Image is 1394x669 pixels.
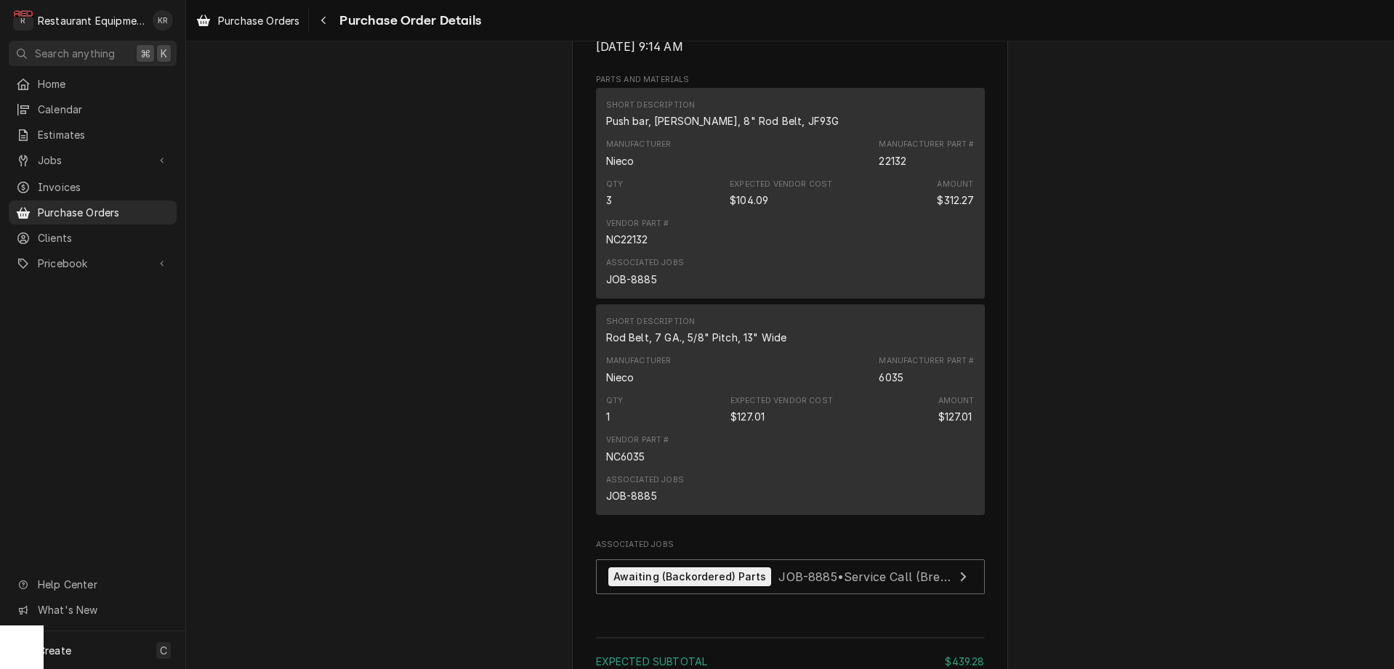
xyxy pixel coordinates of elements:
div: Qty. [606,179,626,190]
div: Parts and Materials [596,74,985,522]
a: View Job [596,559,985,595]
a: Go to Jobs [9,148,177,172]
div: Subtotal [596,654,985,669]
span: Estimates [38,127,169,142]
div: Awaiting (Backordered) Parts [608,567,771,587]
div: Part Number [879,139,974,168]
div: Quantity [606,395,626,424]
span: Expected Subtotal [596,655,708,668]
span: Purchase Orders [38,205,169,220]
div: Line Item [596,88,985,299]
a: Go to What's New [9,598,177,622]
div: KR [153,10,173,31]
div: $439.28 [945,654,984,669]
a: Estimates [9,123,177,147]
a: Purchase Orders [9,200,177,224]
span: Purchase Order Details [335,11,481,31]
div: Quantity [606,409,610,424]
div: Amount [938,409,972,424]
div: Parts and Materials List [596,88,985,522]
button: Search anything⌘K [9,41,177,66]
div: Part Number [879,153,906,169]
span: Help Center [38,577,168,592]
span: Parts and Materials [596,74,985,86]
div: Amount [938,395,975,407]
span: Clients [38,230,169,246]
div: Short Description [606,330,787,345]
div: Associated Jobs [606,474,684,486]
a: Go to Pricebook [9,251,177,275]
div: Manufacturer [606,355,672,384]
div: Short Description [606,100,696,111]
div: Kelli Robinette's Avatar [153,10,173,31]
span: Pricebook [38,256,148,271]
a: Invoices [9,175,177,199]
div: Amount [938,395,975,424]
div: Qty. [606,395,626,407]
div: Quantity [606,192,612,208]
span: JOB-8885 • Service Call (Break/Fix) [778,569,978,583]
div: Amount [937,179,974,208]
div: Short Description [606,100,839,129]
a: Purchase Orders [190,9,305,33]
div: Expected Vendor Cost [730,179,832,190]
div: Manufacturer Part # [879,355,974,367]
div: Part Number [879,370,903,385]
span: C [160,643,167,658]
div: Expected Vendor Cost [730,192,768,208]
div: Short Description [606,316,696,328]
span: Associated Jobs [596,539,985,551]
div: Amount [937,192,974,208]
div: Expected Vendor Cost [730,179,832,208]
div: Restaurant Equipment Diagnostics [38,13,145,28]
div: Expected Vendor Cost [730,409,765,424]
div: Manufacturer Part # [879,139,974,150]
div: Line Item [596,304,985,515]
span: Invoices [38,179,169,195]
span: Search anything [35,46,115,61]
div: Manufacturer [606,139,672,150]
div: Manufacturer [606,370,634,385]
div: Expected Vendor Cost [730,395,833,407]
div: Short Description [606,316,787,345]
div: Restaurant Equipment Diagnostics's Avatar [13,10,33,31]
div: Quantity [606,179,626,208]
span: [DATE] 9:14 AM [596,40,683,54]
span: Home [38,76,169,92]
div: Associated Jobs [596,539,985,601]
span: ⌘ [140,46,150,61]
div: Short Description [606,113,839,129]
div: Manufacturer [606,153,634,169]
div: Associated Jobs [606,257,684,269]
span: What's New [38,602,168,617]
span: Jobs [38,153,148,168]
span: Calendar [38,102,169,117]
span: Create [38,644,71,657]
button: Navigate back [312,9,335,32]
div: Manufacturer [606,355,672,367]
div: Amount [937,179,973,190]
div: Expected Vendor Cost [730,395,833,424]
span: Last Modified [596,38,985,56]
div: NC22132 [606,232,648,247]
span: Purchase Orders [218,13,299,28]
div: JOB-8885 [606,272,657,287]
div: NC6035 [606,449,645,464]
div: Vendor Part # [606,218,669,230]
a: Calendar [9,97,177,121]
div: Vendor Part # [606,434,669,446]
a: Home [9,72,177,96]
a: Clients [9,226,177,250]
div: Part Number [879,355,974,384]
div: R [13,10,33,31]
div: Manufacturer [606,139,672,168]
div: JOB-8885 [606,488,657,503]
span: K [161,46,167,61]
a: Go to Help Center [9,572,177,596]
